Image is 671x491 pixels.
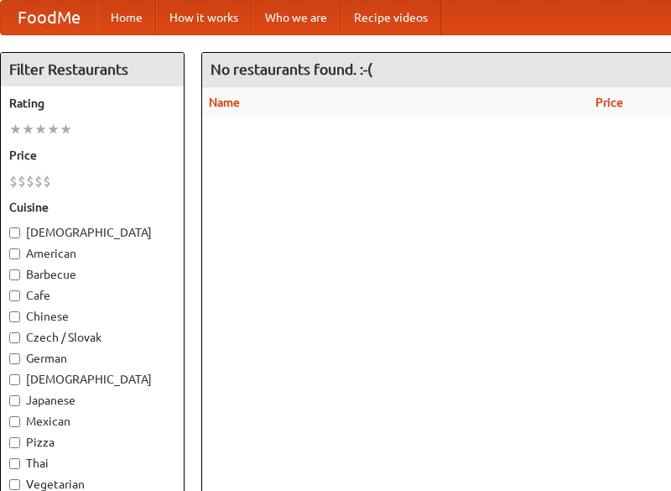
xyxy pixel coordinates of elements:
input: Chinese [9,311,20,322]
a: FoodMe [1,1,97,34]
a: Recipe videos [341,1,441,34]
label: [DEMOGRAPHIC_DATA] [9,371,175,388]
h4: Filter Restaurants [1,53,184,86]
label: Czech / Slovak [9,329,175,346]
li: ★ [9,120,22,138]
a: Who we are [252,1,341,34]
li: ★ [34,120,47,138]
li: $ [9,172,18,191]
label: Japanese [9,392,175,409]
li: $ [34,172,43,191]
li: ★ [22,120,34,138]
a: Price [596,96,623,109]
a: How it works [156,1,252,34]
a: Home [97,1,156,34]
input: Czech / Slovak [9,332,20,343]
li: $ [18,172,26,191]
input: Pizza [9,437,20,448]
h5: Cuisine [9,199,175,216]
label: Thai [9,455,175,472]
input: American [9,248,20,259]
label: Mexican [9,413,175,430]
label: Pizza [9,434,175,451]
h5: Price [9,147,175,164]
input: Cafe [9,290,20,301]
label: [DEMOGRAPHIC_DATA] [9,224,175,241]
h5: Rating [9,95,175,112]
li: ★ [60,120,72,138]
input: Vegetarian [9,479,20,490]
input: Mexican [9,416,20,427]
li: ★ [47,120,60,138]
li: $ [43,172,51,191]
ng-pluralize: No restaurants found. :-( [211,61,372,77]
input: Japanese [9,395,20,406]
input: German [9,353,20,364]
label: Barbecue [9,266,175,283]
label: German [9,350,175,367]
input: [DEMOGRAPHIC_DATA] [9,374,20,385]
input: Barbecue [9,269,20,280]
label: Chinese [9,308,175,325]
a: Name [209,96,240,109]
li: $ [26,172,34,191]
input: Thai [9,458,20,469]
label: Cafe [9,287,175,304]
input: [DEMOGRAPHIC_DATA] [9,227,20,238]
label: American [9,245,175,262]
